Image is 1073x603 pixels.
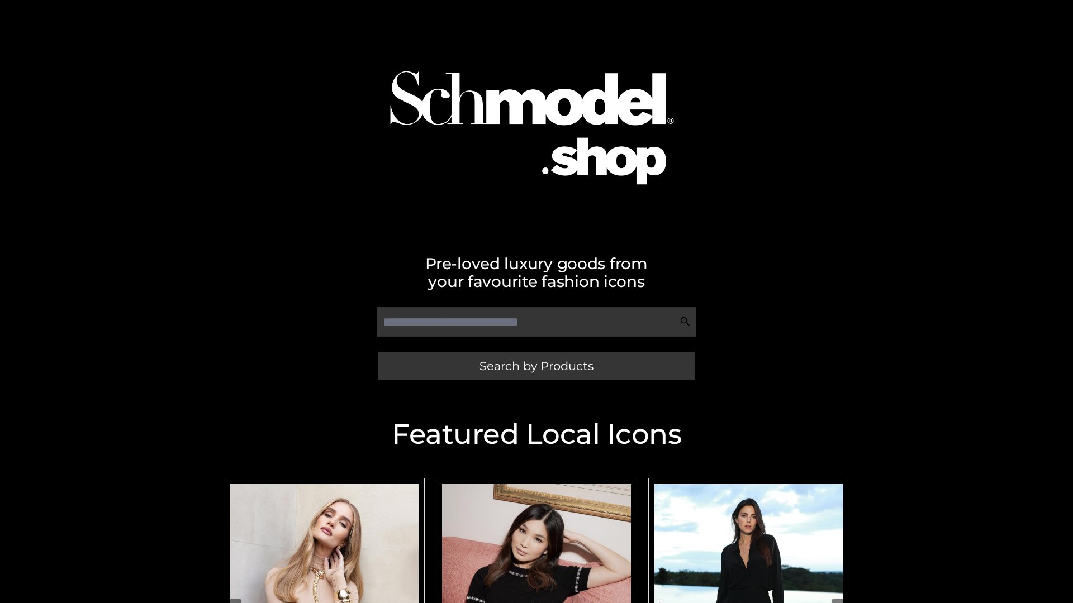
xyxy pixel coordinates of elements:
span: Search by Products [479,360,594,372]
img: Search Icon [680,316,691,327]
h2: Featured Local Icons​ [218,420,855,448]
a: Search by Products [378,352,695,380]
h2: Pre-loved luxury goods from your favourite fashion icons [218,255,855,290]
